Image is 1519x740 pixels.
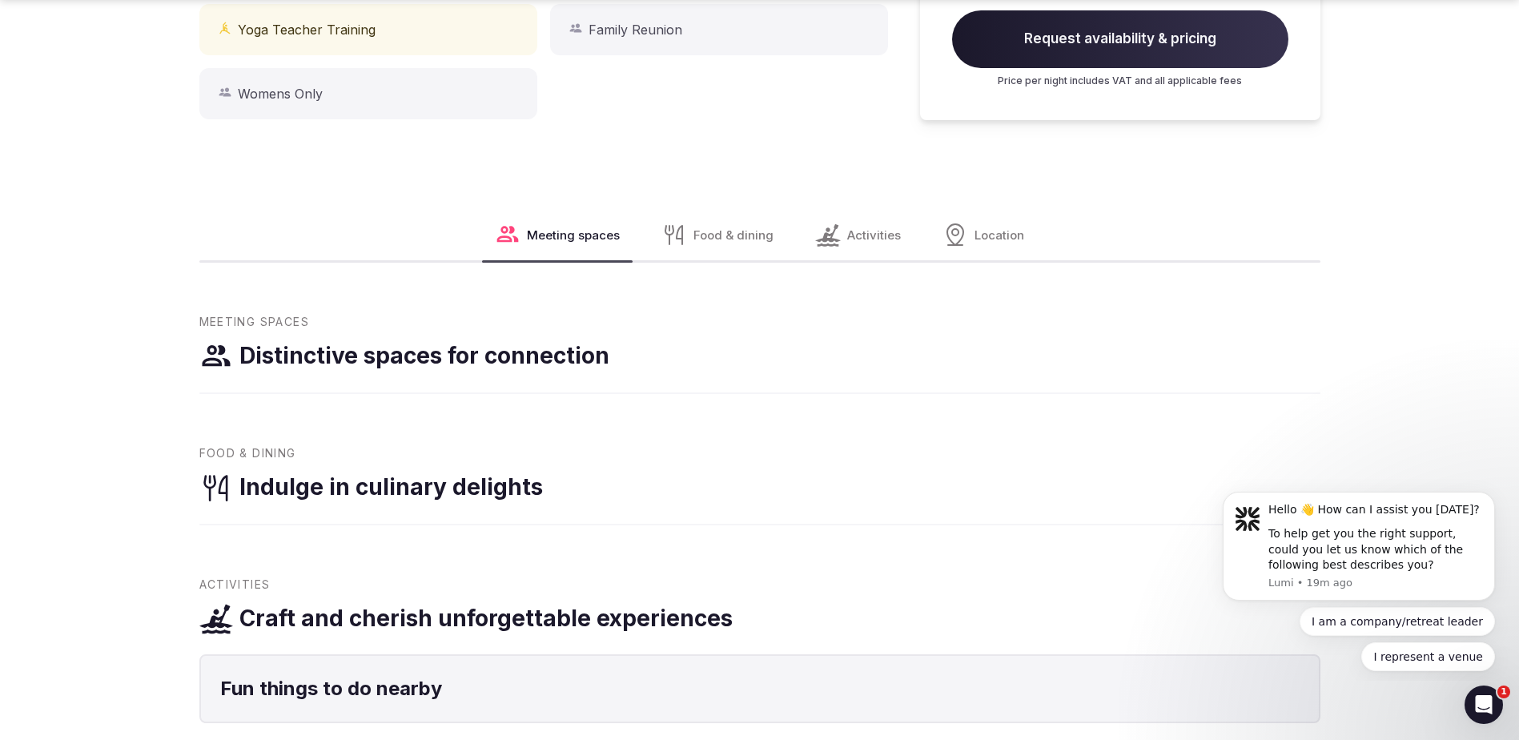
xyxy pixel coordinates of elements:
span: 1 [1497,686,1510,698]
span: Food & dining [199,445,296,461]
h4: Fun things to do nearby [220,675,1300,702]
span: Meeting spaces [527,227,620,243]
span: Activities [847,227,901,243]
p: Price per night includes VAT and all applicable fees [952,74,1288,88]
iframe: Intercom live chat [1465,686,1503,724]
span: Meeting Spaces [199,314,310,330]
iframe: Intercom notifications message [1199,477,1519,681]
span: Food & dining [693,227,774,243]
span: Location [974,227,1024,243]
h3: Indulge in culinary delights [239,472,543,503]
h3: Craft and cherish unforgettable experiences [239,603,733,634]
span: Activities [199,577,271,593]
h3: Distinctive spaces for connection [239,340,609,372]
span: Request availability & pricing [952,10,1288,68]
